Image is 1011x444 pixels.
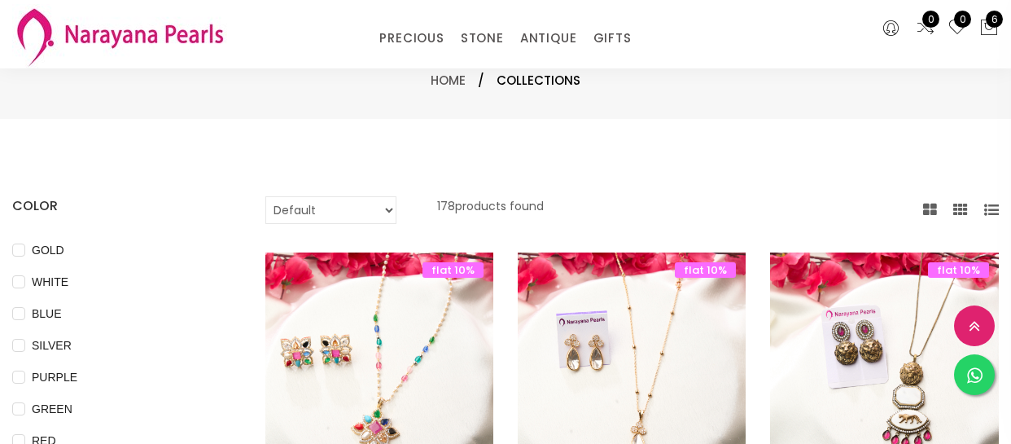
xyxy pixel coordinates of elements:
[979,18,999,39] button: 6
[916,18,935,39] a: 0
[593,26,632,51] a: GIFTS
[25,273,75,291] span: WHITE
[431,72,466,89] a: Home
[437,196,544,224] p: 178 products found
[25,368,84,386] span: PURPLE
[461,26,504,51] a: STONE
[379,26,444,51] a: PRECIOUS
[675,262,736,278] span: flat 10%
[422,262,484,278] span: flat 10%
[922,11,939,28] span: 0
[12,196,217,216] h4: COLOR
[948,18,967,39] a: 0
[497,71,580,90] span: Collections
[25,400,79,418] span: GREEN
[25,305,68,323] span: BLUE
[520,26,577,51] a: ANTIQUE
[986,11,1003,28] span: 6
[25,241,71,259] span: GOLD
[954,11,971,28] span: 0
[478,71,484,90] span: /
[25,336,78,354] span: SILVER
[928,262,989,278] span: flat 10%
